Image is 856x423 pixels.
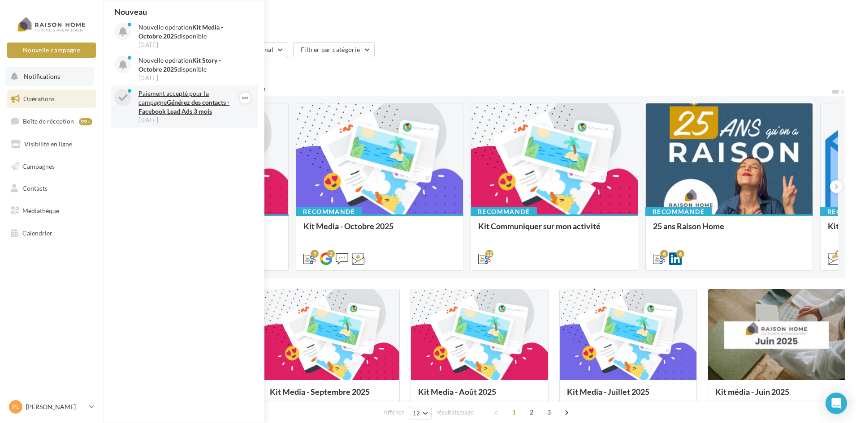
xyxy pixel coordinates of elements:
span: PL [12,402,19,411]
div: Kit Media - Juillet 2025 [567,387,689,405]
span: 12 [413,410,420,417]
div: Recommandé [471,207,537,217]
span: Visibilité en ligne [24,140,72,148]
a: Boîte de réception99+ [5,111,98,131]
div: Kit Communiquer sur mon activité [478,222,631,239]
div: Kit Media - Septembre 2025 [270,387,392,405]
span: Notifications [24,73,60,80]
button: Notifications [5,67,94,86]
div: Recommandé [296,207,362,217]
span: 1 [507,405,521,419]
button: Filtrer par catégorie [293,42,375,57]
span: résultats/page [437,408,474,417]
span: Contacts [22,184,48,192]
a: Opérations [5,90,98,108]
button: Nouvelle campagne [7,43,96,58]
div: Kit Media - Août 2025 [418,387,540,405]
div: 2 [327,250,335,258]
span: Médiathèque [22,207,59,214]
span: Afficher [384,408,404,417]
a: Contacts [5,179,98,198]
span: Campagnes [22,162,55,170]
a: Visibilité en ligne [5,135,98,154]
div: Open Intercom Messenger [826,393,847,414]
div: 9 [311,250,319,258]
span: 2 [524,405,539,419]
div: Kit média - Juin 2025 [715,387,838,405]
a: Campagnes [5,157,98,176]
span: Calendrier [22,229,52,237]
div: 99+ [79,118,92,125]
div: 6 [676,250,684,258]
a: Calendrier [5,224,98,243]
a: Médiathèque [5,201,98,220]
p: [PERSON_NAME] [26,402,86,411]
div: 25 ans Raison Home [653,222,805,239]
span: Opérations [23,95,55,103]
div: 12 [485,250,493,258]
button: 12 [409,407,432,419]
div: Kit Media - Octobre 2025 [303,222,456,239]
div: Opérations marketing [114,14,845,28]
div: 6 [660,250,668,258]
span: Boîte de réception [23,117,74,125]
div: 12 [835,250,843,258]
div: Recommandé [645,207,712,217]
span: 3 [542,405,556,419]
a: PL [PERSON_NAME] [7,398,96,415]
div: 6 opérations recommandées par votre enseigne [114,85,831,92]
